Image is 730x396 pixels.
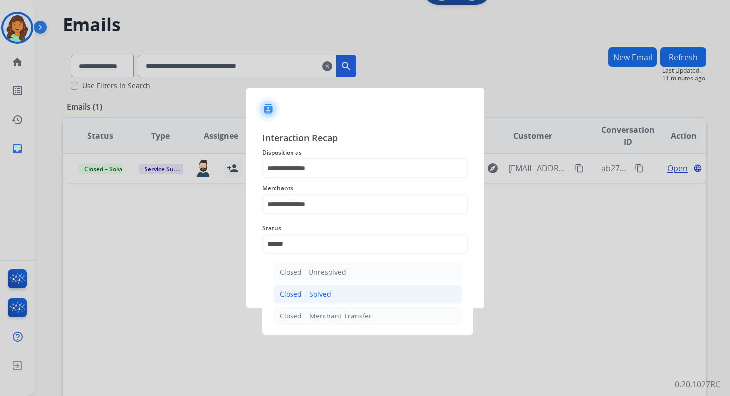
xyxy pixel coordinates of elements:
[280,289,331,299] div: Closed – Solved
[262,182,468,194] span: Merchants
[280,267,346,277] div: Closed - Unresolved
[280,311,372,321] div: Closed – Merchant Transfer
[675,378,720,390] p: 0.20.1027RC
[262,222,468,234] span: Status
[256,97,280,121] img: contactIcon
[262,131,468,147] span: Interaction Recap
[262,147,468,158] span: Disposition as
